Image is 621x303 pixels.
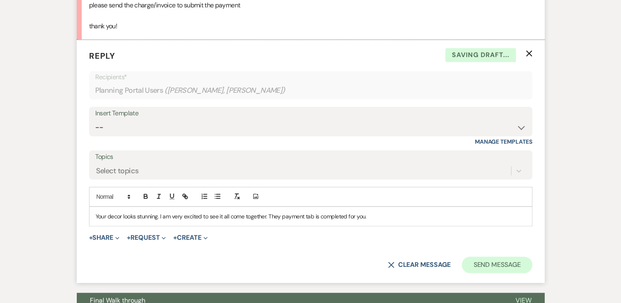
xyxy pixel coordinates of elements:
[89,21,532,32] p: thank you!
[95,83,526,99] div: Planning Portal Users
[89,50,115,61] span: Reply
[445,48,516,62] span: Saving draft...
[165,85,285,96] span: ( [PERSON_NAME], [PERSON_NAME] )
[127,234,131,241] span: +
[89,234,120,241] button: Share
[475,138,532,145] a: Manage Templates
[173,234,207,241] button: Create
[462,257,532,273] button: Send Message
[95,108,526,119] div: Insert Template
[96,212,526,221] p: Your decor looks stunning. I am very excited to see it all come together. They payment tab is com...
[173,234,177,241] span: +
[95,72,526,83] p: Recipients*
[388,262,450,268] button: Clear message
[89,234,93,241] span: +
[127,234,166,241] button: Request
[95,151,526,163] label: Topics
[96,165,139,176] div: Select topics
